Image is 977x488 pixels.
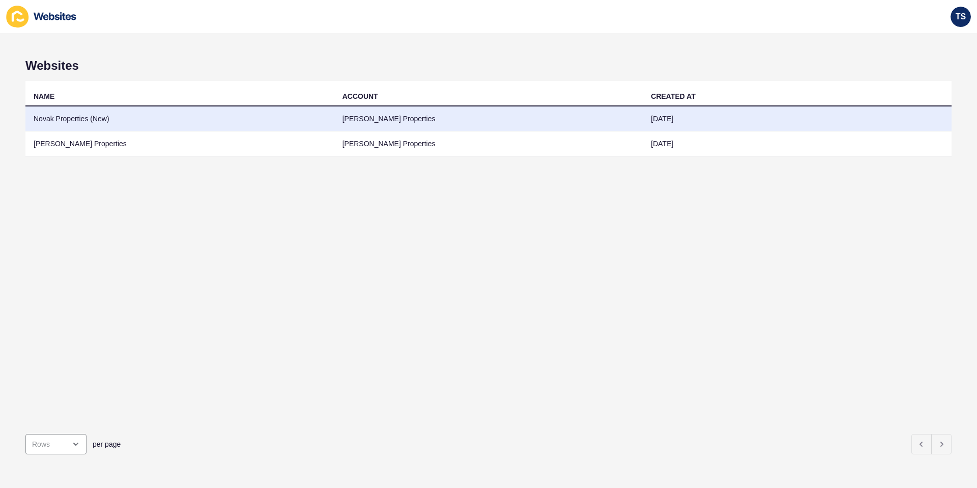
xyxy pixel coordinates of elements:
[643,106,952,131] td: [DATE]
[25,434,87,454] div: open menu
[34,91,54,101] div: NAME
[956,12,966,22] span: TS
[25,131,334,156] td: [PERSON_NAME] Properties
[342,91,378,101] div: ACCOUNT
[25,59,952,73] h1: Websites
[25,106,334,131] td: Novak Properties (New)
[643,131,952,156] td: [DATE]
[334,131,643,156] td: [PERSON_NAME] Properties
[334,106,643,131] td: [PERSON_NAME] Properties
[93,439,121,449] span: per page
[651,91,696,101] div: CREATED AT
